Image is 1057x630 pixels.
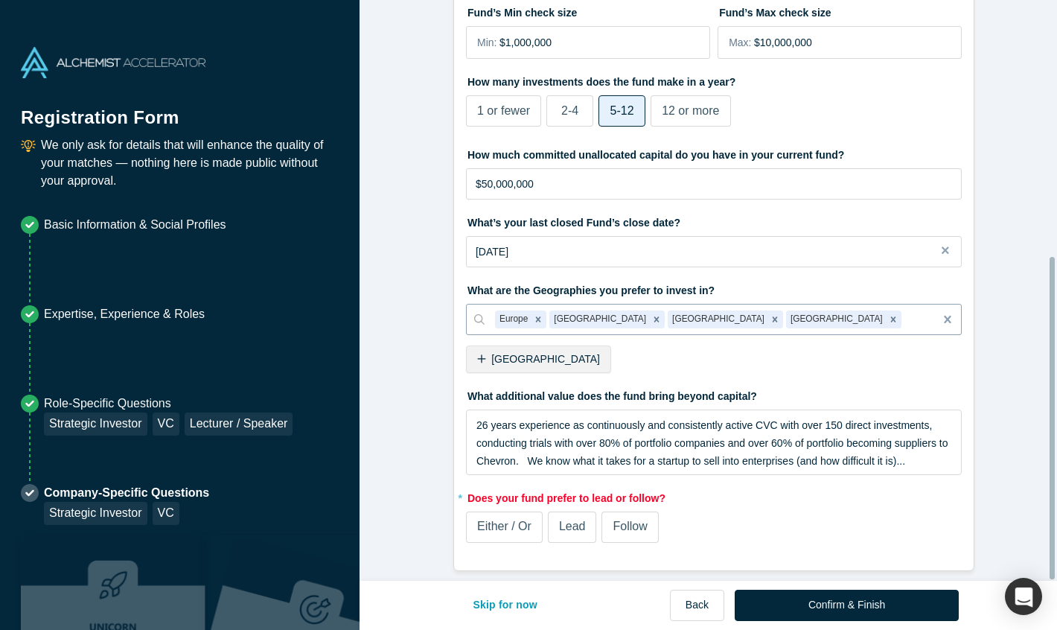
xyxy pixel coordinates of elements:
p: Company-Specific Questions [44,484,209,502]
span: 5-12 [610,104,634,117]
div: VC [153,502,179,525]
div: [GEOGRAPHIC_DATA] [668,311,767,328]
div: Remove Canada [885,311,901,328]
div: [GEOGRAPHIC_DATA] [549,311,648,328]
div: rdw-editor [476,416,952,470]
span: 12 or more [662,104,719,117]
div: Remove United States [767,311,783,328]
span: 2-4 [561,104,578,117]
div: Europe [495,311,530,328]
span: Lead [559,520,586,532]
button: Skip for now [457,590,553,621]
div: Lecturer / Speaker [185,413,293,436]
p: Expertise, Experience & Roles [44,305,205,323]
div: VC [153,413,179,436]
button: [DATE] [466,236,962,267]
label: What’s your last closed Fund’s close date? [466,210,962,231]
label: What are the Geographies you prefer to invest in? [466,278,962,299]
div: Remove Europe [530,311,546,328]
div: [GEOGRAPHIC_DATA] [466,346,611,373]
span: 1 or fewer [477,104,530,117]
label: Does your fund prefer to lead or follow? [466,486,962,506]
h1: Registration Form [21,89,339,131]
span: [GEOGRAPHIC_DATA] [491,353,600,365]
label: How much committed unallocated capital do you have in your current fund? [466,142,962,163]
p: We only ask for details that will enhance the quality of your matches — nothing here is made publ... [41,136,339,190]
input: $ [499,27,709,58]
button: Confirm & Finish [735,590,959,621]
label: What additional value does the fund bring beyond capital? [466,384,962,404]
span: Min: [477,35,496,51]
div: Remove United Kingdom [648,311,665,328]
div: rdw-wrapper [466,410,962,475]
span: Either / Or [477,520,531,532]
div: [GEOGRAPHIC_DATA] [786,311,885,328]
div: Strategic Investor [44,413,147,436]
label: How many investments does the fund make in a year? [466,69,962,90]
span: Follow [613,520,647,532]
span: Max: [729,35,751,51]
button: Back [670,590,724,621]
p: Role-Specific Questions [44,395,293,413]
p: Basic Information & Social Profiles [44,216,226,234]
div: Strategic Investor [44,502,147,525]
input: $ [754,27,960,58]
img: Alchemist Accelerator Logo [21,47,205,78]
span: 26 years experience as continuously and consistently active CVC with over 150 direct investments,... [476,419,951,467]
span: [DATE] [476,246,508,258]
button: Close [939,236,962,267]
